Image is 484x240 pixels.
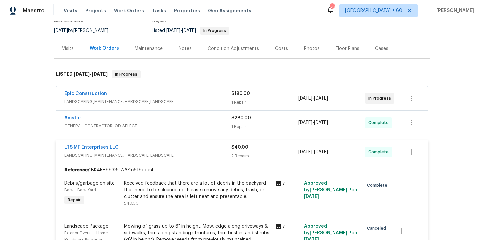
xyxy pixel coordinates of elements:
[208,45,259,52] div: Condition Adjustments
[64,181,115,186] span: Debris/garbage on site
[74,72,90,76] span: [DATE]
[201,29,229,33] span: In Progress
[152,28,229,33] span: Listed
[298,95,328,102] span: -
[304,181,357,199] span: Approved by [PERSON_NAME] P on
[135,45,163,52] div: Maintenance
[298,120,312,125] span: [DATE]
[367,182,390,189] span: Complete
[231,91,250,96] span: $180.00
[166,28,196,33] span: -
[54,64,430,85] div: LISTED [DATE]-[DATE]In Progress
[64,123,231,129] span: GENERAL_CONTRACTOR, OD_SELECT
[56,70,108,78] h6: LISTED
[179,45,192,52] div: Notes
[368,95,394,102] span: In Progress
[182,28,196,33] span: [DATE]
[64,167,89,173] b: Reference:
[124,180,270,200] div: Received feedback that there are a lot of debris in the backyard that need to be cleaned up. Plea...
[112,71,140,78] span: In Progress
[298,150,312,154] span: [DATE]
[231,153,298,159] div: 2 Repairs
[166,28,180,33] span: [DATE]
[85,7,106,14] span: Projects
[62,45,74,52] div: Visits
[74,72,108,76] span: -
[345,7,402,14] span: [GEOGRAPHIC_DATA] + 60
[298,149,328,155] span: -
[174,7,200,14] span: Properties
[314,120,328,125] span: [DATE]
[434,7,474,14] span: [PERSON_NAME]
[64,98,231,105] span: LANDSCAPING_MAINTENANCE, HARDSCAPE_LANDSCAPE
[231,116,251,120] span: $280.00
[152,8,166,13] span: Tasks
[330,4,334,11] div: 518
[90,45,119,52] div: Work Orders
[65,197,83,203] span: Repair
[375,45,388,52] div: Cases
[92,72,108,76] span: [DATE]
[304,45,320,52] div: Photos
[314,150,328,154] span: [DATE]
[314,96,328,101] span: [DATE]
[336,45,359,52] div: Floor Plans
[124,201,139,205] span: $40.00
[231,123,298,130] div: 1 Repair
[274,180,300,188] div: 7
[231,145,248,150] span: $40.00
[54,28,68,33] span: [DATE]
[64,188,96,192] span: Back - Back Yard
[64,91,107,96] a: Epic Construction
[274,223,300,231] div: 7
[367,225,389,232] span: Canceled
[64,145,119,150] a: LTS MF Enterprises LLC
[275,45,288,52] div: Costs
[56,164,428,176] div: 1BK4RH99380WA-1c619dde4
[64,116,81,120] a: Amstar
[114,7,144,14] span: Work Orders
[231,99,298,106] div: 1 Repair
[64,224,108,229] span: Landscape Package
[54,27,116,35] div: by [PERSON_NAME]
[208,7,251,14] span: Geo Assignments
[368,149,391,155] span: Complete
[23,7,45,14] span: Maestro
[298,119,328,126] span: -
[368,119,391,126] span: Complete
[304,194,319,199] span: [DATE]
[298,96,312,101] span: [DATE]
[64,7,77,14] span: Visits
[64,152,231,159] span: LANDSCAPING_MAINTENANCE, HARDSCAPE_LANDSCAPE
